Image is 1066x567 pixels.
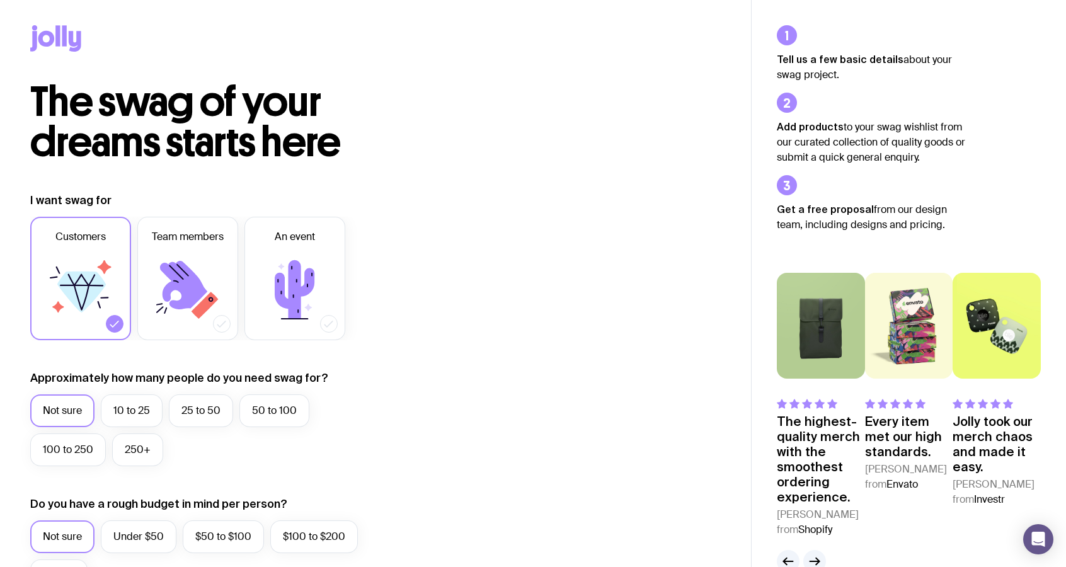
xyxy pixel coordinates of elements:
p: about your swag project. [777,52,966,83]
cite: [PERSON_NAME] from [777,507,865,537]
label: Approximately how many people do you need swag for? [30,370,328,386]
label: I want swag for [30,193,112,208]
label: Not sure [30,394,95,427]
span: Team members [152,229,224,244]
label: 50 to 100 [239,394,309,427]
label: 10 to 25 [101,394,163,427]
span: An event [275,229,315,244]
p: The highest-quality merch with the smoothest ordering experience. [777,414,865,505]
label: 100 to 250 [30,433,106,466]
span: Shopify [798,523,832,536]
span: Customers [55,229,106,244]
strong: Get a free proposal [777,203,874,215]
label: 250+ [112,433,163,466]
strong: Tell us a few basic details [777,54,903,65]
p: from our design team, including designs and pricing. [777,202,966,232]
label: 25 to 50 [169,394,233,427]
label: Not sure [30,520,95,553]
p: Jolly took our merch chaos and made it easy. [953,414,1041,474]
strong: Add products [777,121,844,132]
label: Do you have a rough budget in mind per person? [30,496,287,512]
span: Investr [974,493,1005,506]
span: The swag of your dreams starts here [30,77,341,167]
label: Under $50 [101,520,176,553]
div: Open Intercom Messenger [1023,524,1053,554]
label: $50 to $100 [183,520,264,553]
p: Every item met our high standards. [865,414,953,459]
span: Envato [886,478,918,491]
cite: [PERSON_NAME] from [865,462,953,492]
cite: [PERSON_NAME] from [953,477,1041,507]
p: to your swag wishlist from our curated collection of quality goods or submit a quick general enqu... [777,119,966,165]
label: $100 to $200 [270,520,358,553]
